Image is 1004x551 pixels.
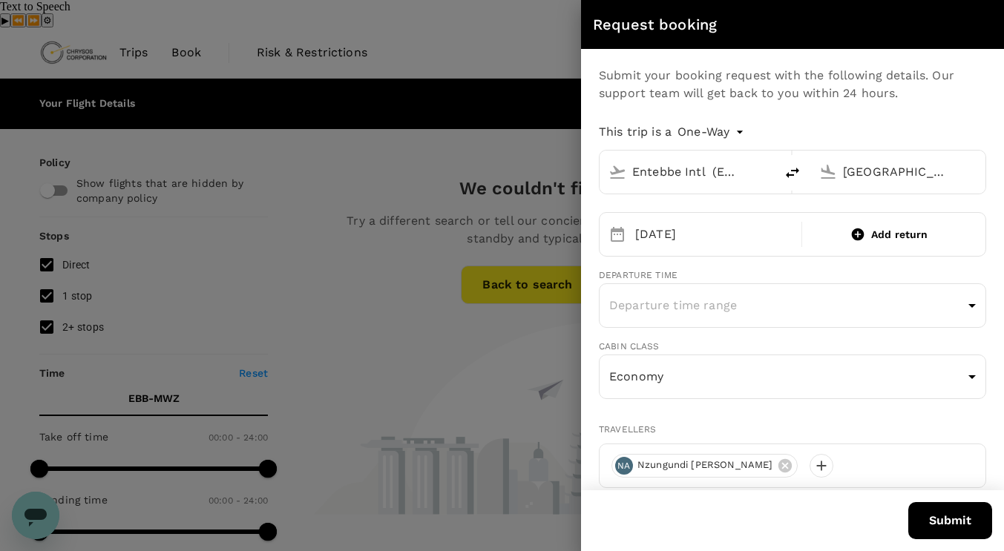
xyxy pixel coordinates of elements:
div: Request booking [593,13,967,36]
input: Depart from [632,160,744,183]
div: Travellers [599,423,986,438]
button: Open [764,170,767,173]
button: Open [975,170,978,173]
p: Submit your booking request with the following details. Our support team will get back to you wit... [599,67,986,102]
button: close [967,12,992,37]
div: Departure time [599,268,677,283]
div: Economy [599,358,986,395]
button: delete [775,155,810,191]
div: NA [615,457,633,475]
button: Submit [908,502,992,539]
div: NANzungundi [PERSON_NAME] [611,454,798,478]
div: [DATE] [629,220,798,249]
input: Going to [843,160,954,183]
div: Cabin class [599,340,986,354]
span: Add return [871,227,928,242]
div: One-Way [677,120,747,144]
p: This trip is a [599,123,672,141]
p: Departure time range [609,297,962,314]
div: Departure time range [599,286,986,324]
span: Nzungundi [PERSON_NAME] [629,458,781,472]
